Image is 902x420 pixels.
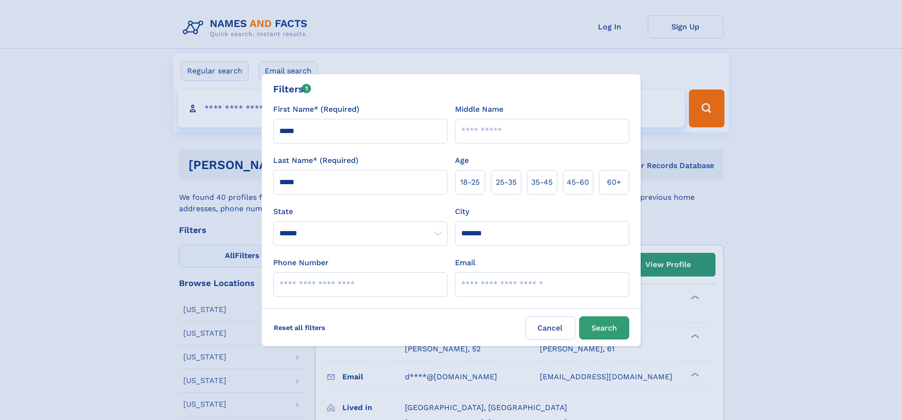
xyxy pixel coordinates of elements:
label: Age [455,155,469,166]
label: Email [455,257,475,268]
span: 25‑35 [496,177,517,188]
span: 60+ [607,177,621,188]
label: City [455,206,469,217]
span: 45‑60 [567,177,589,188]
label: Middle Name [455,104,503,115]
label: Phone Number [273,257,329,268]
label: State [273,206,447,217]
span: 35‑45 [531,177,553,188]
label: Cancel [525,316,575,340]
label: Reset all filters [268,316,331,339]
label: Last Name* (Required) [273,155,358,166]
label: First Name* (Required) [273,104,359,115]
div: Filters [273,82,312,96]
span: 18‑25 [460,177,480,188]
button: Search [579,316,629,340]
